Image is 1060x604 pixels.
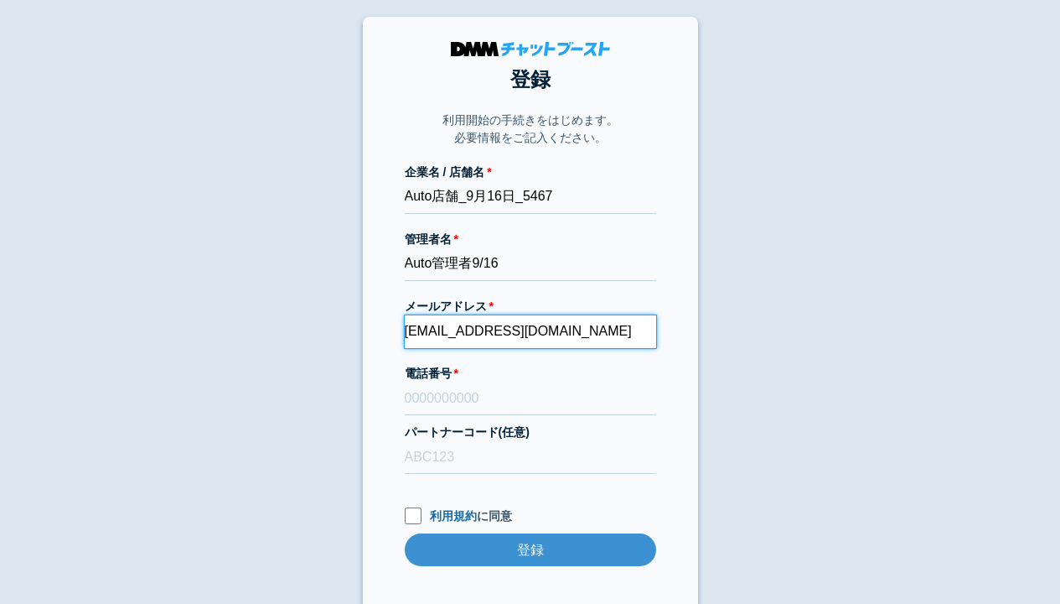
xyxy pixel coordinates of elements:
label: パートナーコード(任意) [405,424,656,441]
label: メールアドレス [405,298,656,315]
label: 管理者名 [405,231,656,248]
label: に同意 [405,508,656,525]
input: xxx@cb.com [405,315,656,348]
img: DMMチャットブースト [451,42,610,56]
input: 会話 太郎 [405,248,656,281]
input: 登録 [405,534,656,566]
input: 利用規約に同意 [405,508,421,524]
p: 利用開始の手続きをはじめます。 必要情報をご記入ください。 [442,112,618,147]
label: 企業名 / 店舗名 [405,164,656,181]
h1: 登録 [405,65,656,95]
label: 電話番号 [405,365,656,383]
input: 株式会社チャットブースト [405,181,656,214]
input: ABC123 [405,441,656,474]
input: 0000000000 [405,383,656,415]
a: 利用規約 [430,509,477,523]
